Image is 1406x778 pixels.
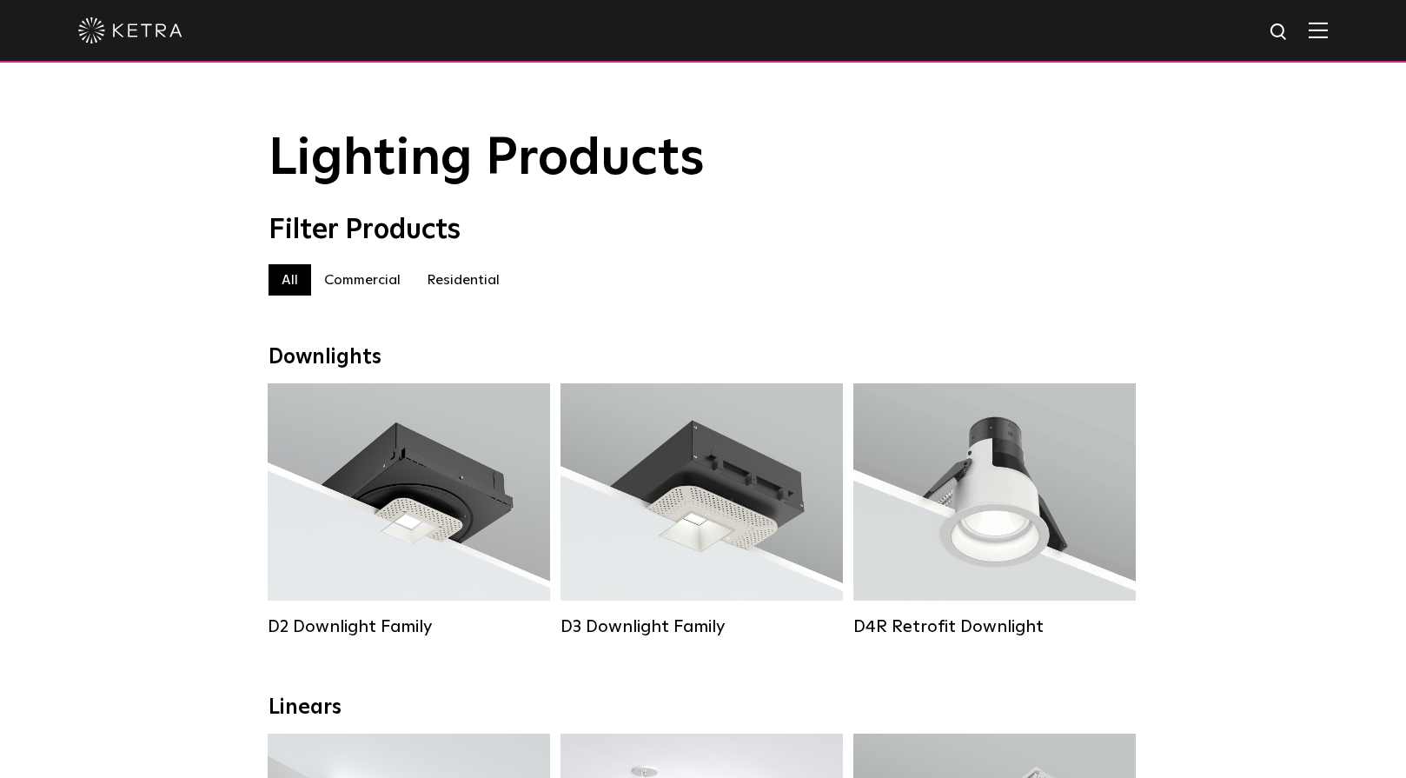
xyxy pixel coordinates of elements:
[269,214,1137,247] div: Filter Products
[311,264,414,296] label: Commercial
[268,616,550,637] div: D2 Downlight Family
[853,616,1136,637] div: D4R Retrofit Downlight
[414,264,513,296] label: Residential
[269,264,311,296] label: All
[269,133,705,185] span: Lighting Products
[269,695,1137,721] div: Linears
[268,383,550,637] a: D2 Downlight Family Lumen Output:1200Colors:White / Black / Gloss Black / Silver / Bronze / Silve...
[560,383,843,637] a: D3 Downlight Family Lumen Output:700 / 900 / 1100Colors:White / Black / Silver / Bronze / Paintab...
[853,383,1136,637] a: D4R Retrofit Downlight Lumen Output:800Colors:White / BlackBeam Angles:15° / 25° / 40° / 60°Watta...
[1269,22,1290,43] img: search icon
[1309,22,1328,38] img: Hamburger%20Nav.svg
[560,616,843,637] div: D3 Downlight Family
[78,17,182,43] img: ketra-logo-2019-white
[269,345,1137,370] div: Downlights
